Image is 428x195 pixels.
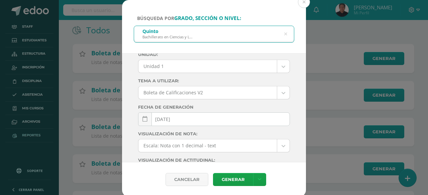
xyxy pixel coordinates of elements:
div: Bachillerato en Ciencias y Letras [142,34,194,39]
span: Escala: Nota con 1 decimal - text [143,139,272,152]
label: Tema a Utilizar: [138,78,290,83]
label: Unidad: [138,52,290,57]
label: Visualización de nota: [138,131,290,136]
span: Boleta de Calificaciones V2 [143,86,272,99]
span: Unidad 1 [143,60,272,73]
label: Fecha de generación [138,105,290,110]
strong: grado, sección o nivel: [174,15,241,22]
label: Visualización de actitudinal: [138,158,290,163]
a: Generar [213,173,253,186]
input: Fecha de generación [138,113,290,126]
input: ej. Primero primaria, etc. [134,26,294,42]
div: Quinto [142,28,194,34]
a: Unidad 1 [138,60,290,73]
a: Escala: Nota con 1 decimal - text [138,139,290,152]
a: Boleta de Calificaciones V2 [138,86,290,99]
div: Cancelar [166,173,208,186]
span: Búsqueda por [137,15,241,21]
